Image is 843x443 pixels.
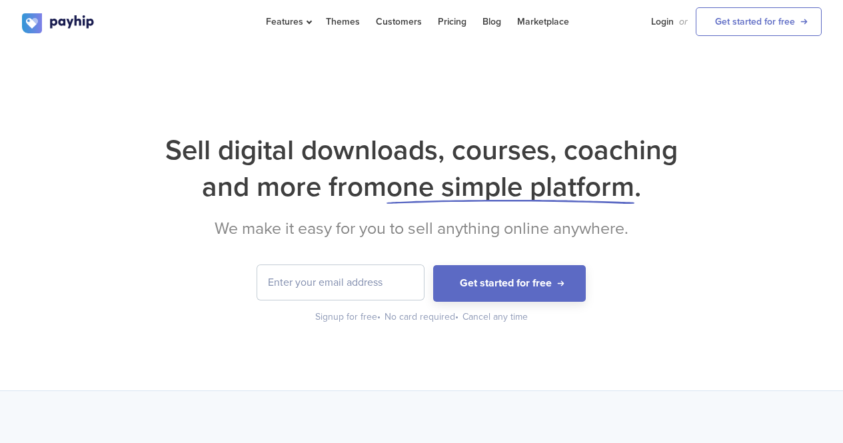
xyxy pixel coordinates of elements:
span: • [455,311,458,322]
img: logo.svg [22,13,95,33]
span: . [634,170,641,204]
div: No card required [385,310,460,324]
h2: We make it easy for you to sell anything online anywhere. [22,219,822,238]
h1: Sell digital downloads, courses, coaching and more from [22,132,822,205]
div: Cancel any time [462,310,528,324]
button: Get started for free [433,265,586,302]
div: Signup for free [315,310,382,324]
a: Get started for free [696,7,822,36]
input: Enter your email address [257,265,424,300]
span: one simple platform [387,170,634,204]
span: • [377,311,381,322]
span: Features [266,16,310,27]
